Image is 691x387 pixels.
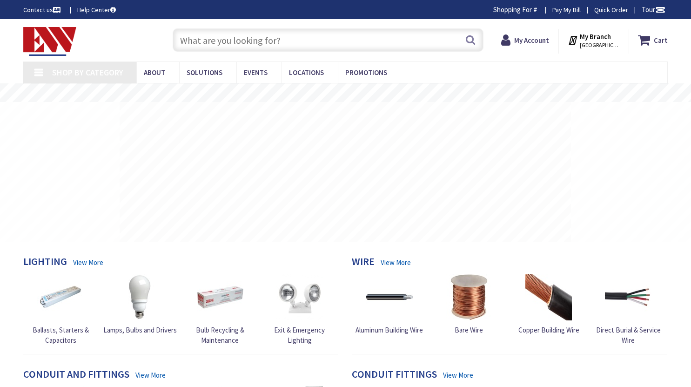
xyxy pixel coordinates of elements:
span: Ballasts, Starters & Capacitors [33,326,89,344]
a: Copper Building Wire Copper Building Wire [518,274,579,335]
img: Aluminum Building Wire [366,274,413,320]
a: View More [381,258,411,267]
img: Ballasts, Starters & Capacitors [37,274,84,320]
img: Bare Wire [446,274,492,320]
a: Pay My Bill [552,5,581,14]
span: Solutions [187,68,222,77]
a: My Account [501,32,549,48]
input: What are you looking for? [173,28,483,52]
span: Exit & Emergency Lighting [274,326,325,344]
span: Shop By Category [52,67,123,78]
h4: Conduit Fittings [352,368,437,382]
img: Lamps, Bulbs and Drivers [117,274,163,320]
img: Exit & Emergency Lighting [276,274,323,320]
a: View More [135,370,166,380]
a: Aluminum Building Wire Aluminum Building Wire [356,274,423,335]
span: Locations [289,68,324,77]
a: Lamps, Bulbs and Drivers Lamps, Bulbs and Drivers [103,274,177,335]
a: Direct Burial & Service Wire Direct Burial & Service Wire [590,274,666,345]
span: Tour [642,5,665,14]
a: Contact us [23,5,62,14]
a: Help Center [77,5,116,14]
div: My Branch [GEOGRAPHIC_DATA], [GEOGRAPHIC_DATA] [568,32,619,48]
span: Bulb Recycling & Maintenance [196,326,244,344]
rs-layer: Free Same Day Pickup at 19 Locations [261,88,431,98]
a: View More [443,370,473,380]
img: Direct Burial & Service Wire [605,274,651,320]
a: Bulb Recycling & Maintenance Bulb Recycling & Maintenance [182,274,258,345]
img: Electrical Wholesalers, Inc. [23,27,76,56]
span: Aluminum Building Wire [356,326,423,334]
a: Ballasts, Starters & Capacitors Ballasts, Starters & Capacitors [23,274,98,345]
strong: My Account [514,36,549,45]
strong: # [533,5,537,14]
img: Copper Building Wire [525,274,572,320]
a: Cart [638,32,668,48]
span: Promotions [345,68,387,77]
span: Copper Building Wire [518,326,579,334]
span: [GEOGRAPHIC_DATA], [GEOGRAPHIC_DATA] [580,41,619,49]
a: View More [73,258,103,267]
img: Bulb Recycling & Maintenance [197,274,243,320]
a: Quick Order [594,5,628,14]
span: Bare Wire [455,326,483,334]
h4: Wire [352,256,375,269]
a: Exit & Emergency Lighting Exit & Emergency Lighting [262,274,337,345]
strong: My Branch [580,32,611,41]
span: Events [244,68,268,77]
span: Shopping For [493,5,532,14]
h4: Lighting [23,256,67,269]
span: About [144,68,165,77]
strong: Cart [654,32,668,48]
h4: Conduit and Fittings [23,368,129,382]
span: Direct Burial & Service Wire [596,326,661,344]
a: Bare Wire Bare Wire [446,274,492,335]
span: Lamps, Bulbs and Drivers [103,326,177,334]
